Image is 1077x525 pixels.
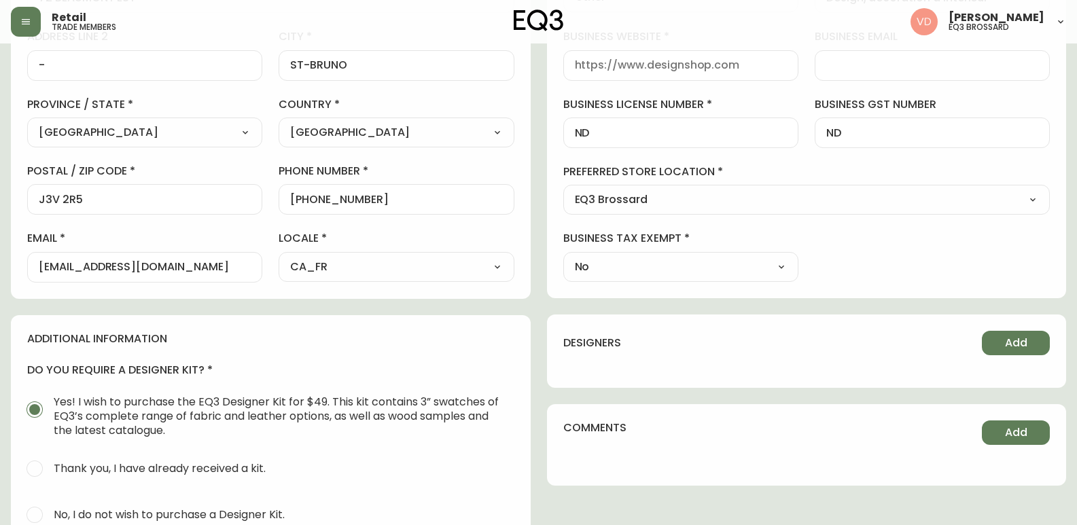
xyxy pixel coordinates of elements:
label: country [279,97,514,112]
h4: comments [563,420,626,435]
span: Add [1005,336,1027,350]
span: [PERSON_NAME] [949,12,1044,23]
h4: designers [563,336,621,350]
label: locale [279,231,514,246]
span: Yes! I wish to purchase the EQ3 Designer Kit for $49. This kit contains 3” swatches of EQ3’s comp... [54,395,504,437]
span: Retail [52,12,86,23]
h5: eq3 brossard [949,23,1009,31]
h5: trade members [52,23,116,31]
button: Add [982,331,1050,355]
h4: do you require a designer kit? [27,363,514,378]
label: business gst number [815,97,1050,112]
label: phone number [279,164,514,179]
span: Thank you, I have already received a kit. [54,461,266,475]
label: preferred store location [563,164,1050,179]
span: No, I do not wish to purchase a Designer Kit. [54,507,285,522]
label: province / state [27,97,262,112]
button: Add [982,420,1050,445]
h4: additional information [27,331,514,346]
label: business license number [563,97,798,112]
span: Add [1005,425,1027,440]
img: 34cbe8de67806989076631741e6a7c6b [911,8,938,35]
img: logo [514,10,564,31]
label: postal / zip code [27,164,262,179]
label: business tax exempt [563,231,798,246]
label: email [27,231,262,246]
input: https://www.designshop.com [575,59,787,72]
